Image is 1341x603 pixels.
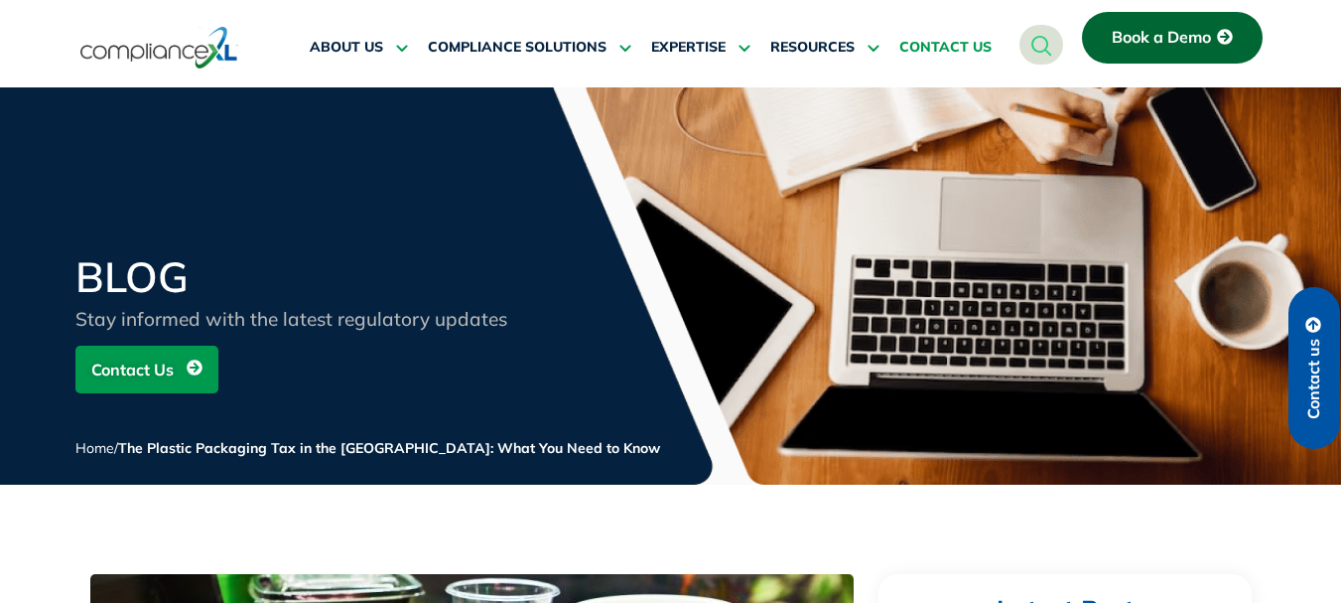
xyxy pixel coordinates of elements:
[75,256,552,298] h2: BLOG
[80,25,238,71] img: logo-one.svg
[75,439,660,457] span: /
[899,39,992,57] span: CONTACT US
[1019,25,1063,65] a: navsearch-button
[770,24,879,72] a: RESOURCES
[651,39,726,57] span: EXPERTISE
[899,24,992,72] a: CONTACT US
[428,39,606,57] span: COMPLIANCE SOLUTIONS
[75,346,218,393] a: Contact Us
[651,24,750,72] a: EXPERTISE
[1082,12,1263,64] a: Book a Demo
[310,39,383,57] span: ABOUT US
[1112,29,1211,47] span: Book a Demo
[75,307,507,331] span: Stay informed with the latest regulatory updates
[428,24,631,72] a: COMPLIANCE SOLUTIONS
[91,351,174,388] span: Contact Us
[75,439,114,457] a: Home
[118,439,660,457] span: The Plastic Packaging Tax in the [GEOGRAPHIC_DATA]: What You Need to Know
[770,39,855,57] span: RESOURCES
[310,24,408,72] a: ABOUT US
